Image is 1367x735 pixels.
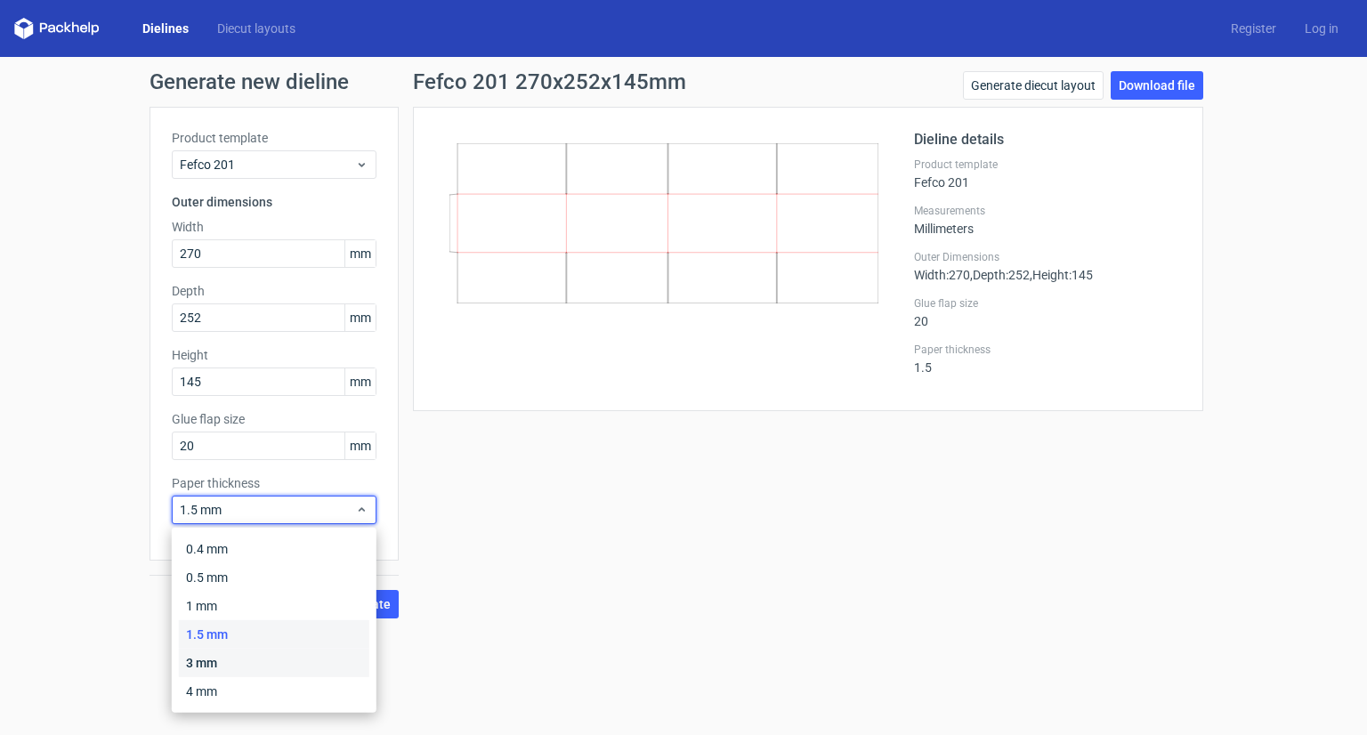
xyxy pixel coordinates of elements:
[172,282,376,300] label: Depth
[963,71,1104,100] a: Generate diecut layout
[1290,20,1353,37] a: Log in
[172,410,376,428] label: Glue flap size
[179,620,369,649] div: 1.5 mm
[914,157,1181,190] div: Fefco 201
[179,649,369,677] div: 3 mm
[179,592,369,620] div: 1 mm
[413,71,686,93] h1: Fefco 201 270x252x145mm
[970,268,1030,282] span: , Depth : 252
[172,346,376,364] label: Height
[914,268,970,282] span: Width : 270
[344,432,376,459] span: mm
[172,218,376,236] label: Width
[172,474,376,492] label: Paper thickness
[914,343,1181,357] label: Paper thickness
[914,343,1181,375] div: 1.5
[344,304,376,331] span: mm
[914,296,1181,311] label: Glue flap size
[914,250,1181,264] label: Outer Dimensions
[180,501,355,519] span: 1.5 mm
[128,20,203,37] a: Dielines
[344,240,376,267] span: mm
[1030,268,1093,282] span: , Height : 145
[150,71,1217,93] h1: Generate new dieline
[1217,20,1290,37] a: Register
[914,129,1181,150] h2: Dieline details
[914,296,1181,328] div: 20
[203,20,310,37] a: Diecut layouts
[179,535,369,563] div: 0.4 mm
[914,204,1181,236] div: Millimeters
[179,677,369,706] div: 4 mm
[1111,71,1203,100] a: Download file
[179,563,369,592] div: 0.5 mm
[914,157,1181,172] label: Product template
[172,193,376,211] h3: Outer dimensions
[172,129,376,147] label: Product template
[344,368,376,395] span: mm
[180,156,355,174] span: Fefco 201
[914,204,1181,218] label: Measurements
